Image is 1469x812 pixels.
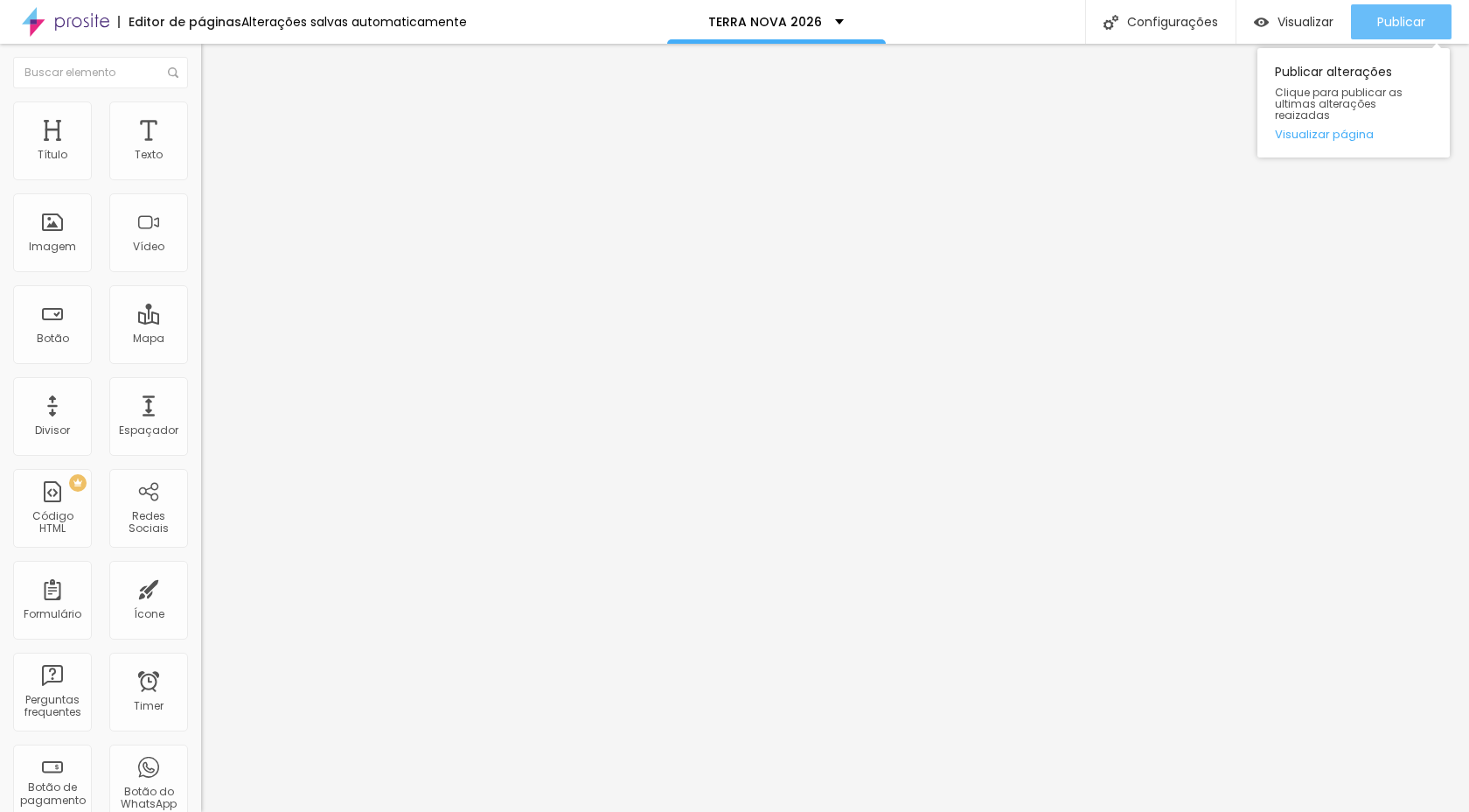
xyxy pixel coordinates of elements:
div: Publicar alterações [1257,48,1450,157]
div: Editor de páginas [118,16,241,28]
div: Timer [134,700,164,712]
input: Buscar elemento [13,57,188,88]
button: Publicar [1351,4,1452,39]
div: Divisor [35,424,70,437]
div: Perguntas frequentes [17,694,87,719]
span: Clique para publicar as ultimas alterações reaizadas [1275,87,1432,122]
img: Icone [168,67,178,78]
iframe: Editor [201,44,1469,812]
img: Icone [1103,15,1118,30]
div: Alterações salvas automaticamente [241,16,467,28]
div: Imagem [29,241,76,253]
div: Código HTML [17,510,87,535]
p: TERRA NOVA 2026 [708,16,822,28]
div: Título [38,149,67,161]
span: Visualizar [1278,15,1333,29]
div: Botão [37,332,69,345]
div: Texto [135,149,163,161]
div: Vídeo [133,241,164,253]
a: Visualizar página [1275,129,1432,140]
span: Publicar [1377,15,1425,29]
div: Redes Sociais [114,510,183,535]
div: Ícone [134,608,164,620]
div: Espaçador [119,424,178,437]
div: Botão do WhatsApp [114,786,183,811]
img: view-1.svg [1254,15,1269,30]
div: Formulário [24,608,81,620]
button: Visualizar [1236,4,1351,39]
div: Botão de pagamento [17,781,87,807]
div: Mapa [133,332,164,345]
